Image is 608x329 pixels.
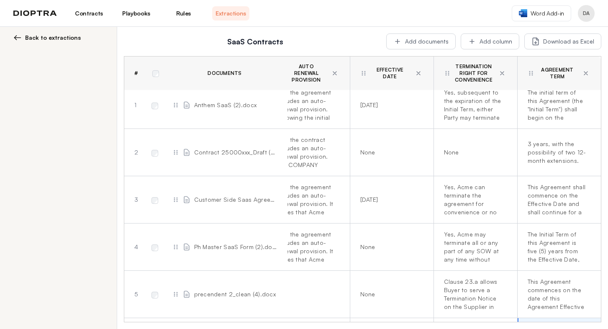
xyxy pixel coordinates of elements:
a: Contracts [70,6,108,21]
button: Back to extractions [13,33,107,42]
span: Ph Master SaaS Form (2).docx [194,243,277,251]
span: Back to extractions [25,33,81,42]
span: Termination Right For Convenience [454,63,494,83]
div: Yes, the agreement includes an auto-renewal provision. It states that Acme may extend the agreeme... [277,230,336,264]
button: Delete column [330,68,340,78]
div: Yes, Acme can terminate the agreement for convenience or no reason upon sixty (60) days prior wri... [444,183,504,216]
span: Auto Renewal Provision [287,63,326,83]
div: Yes, Acme may terminate all or any part of any SOW at any time without cause and in its sole disc... [444,230,504,264]
a: Rules [165,6,202,21]
button: Download as Excel [524,33,601,49]
div: Yes, the contract includes an auto-renewal provision. The COMPANY reserves the right to extend th... [277,136,336,169]
span: Word Add-in [531,9,564,18]
a: Playbooks [118,6,155,21]
div: None [444,148,504,157]
img: word [519,9,527,17]
button: Delete column [497,68,507,78]
a: Word Add-in [512,5,571,21]
div: None [360,243,420,251]
div: No [277,290,336,298]
div: The initial term of this Agreement (the "Initial Term") shall begin on the Effective Date and sha... [528,88,587,122]
td: 5 [124,271,145,318]
div: Yes, the agreement includes an auto-renewal provision. Following the initial term of three years,... [277,88,336,122]
button: Profile menu [578,5,595,22]
div: Clause 23.a allows Buyer to serve a Termination Notice on the Supplier in respect of any Services... [444,278,504,311]
div: The Initial Term of this Agreement is five (5) years from the Effective Date, with the option for... [528,230,587,264]
div: [DATE] [360,195,420,204]
div: Yes, the agreement includes an auto-renewal provision. It states that Acme may renew the agreemen... [277,183,336,216]
div: None [360,148,420,157]
td: 3 [124,176,145,224]
button: Add column [461,33,519,49]
td: 1 [124,82,145,129]
td: 4 [124,224,145,271]
a: Extractions [212,6,249,21]
div: None [360,290,420,298]
span: Contract 25000xxx_Draft (3).docx [194,148,277,157]
span: Customer Side Saas Agreement.docx [194,195,277,204]
h2: SaaS Contracts [129,36,381,47]
button: Delete column [413,68,423,78]
th: Documents [162,57,287,90]
span: Agreement Term [538,67,577,80]
th: # [124,57,145,90]
div: This Agreement commences on the date of this Agreement Effective Date and shall terminate 12 mont... [528,278,587,311]
div: Yes, subsequent to the expiration of the Initial Term, either Party may terminate this Agreement,... [444,88,504,122]
button: Delete column [581,68,591,78]
span: precendent 2_clean (4).docx [194,290,276,298]
img: logo [13,10,57,16]
button: Add documents [386,33,456,49]
td: 2 [124,129,145,176]
span: Effective Date [370,67,410,80]
div: This Agreement shall commence on the Effective Date and shall continue for a period of 3 year(s) ... [528,183,587,216]
img: left arrow [13,33,22,42]
span: Anthem SaaS (2).docx [194,101,257,109]
div: 3 years, with the possibility of two 12-month extensions. [528,140,587,165]
div: [DATE] [360,101,420,109]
